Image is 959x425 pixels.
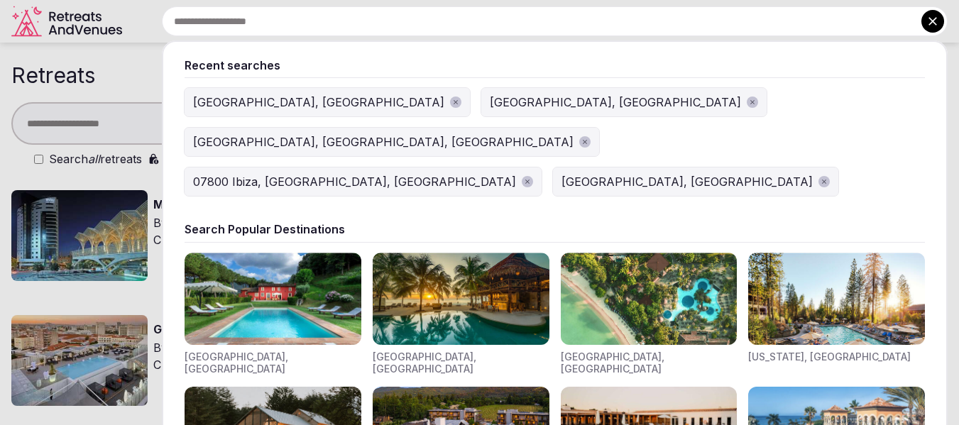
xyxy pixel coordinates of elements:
div: [GEOGRAPHIC_DATA], [GEOGRAPHIC_DATA] [561,173,813,190]
div: [GEOGRAPHIC_DATA], [GEOGRAPHIC_DATA] [193,94,444,111]
img: Visit venues for Riviera Maya, Mexico [373,253,549,345]
img: Visit venues for California, USA [748,253,925,345]
button: 07800 Ibiza, [GEOGRAPHIC_DATA], [GEOGRAPHIC_DATA] [185,167,542,196]
button: [GEOGRAPHIC_DATA], [GEOGRAPHIC_DATA] [185,88,470,116]
div: Search Popular Destinations [185,221,925,237]
img: Visit venues for Indonesia, Bali [561,253,738,345]
div: [GEOGRAPHIC_DATA], [GEOGRAPHIC_DATA], [GEOGRAPHIC_DATA] [193,133,574,150]
button: [GEOGRAPHIC_DATA], [GEOGRAPHIC_DATA] [481,88,767,116]
div: Visit venues for Toscana, Italy [185,253,361,375]
div: Visit venues for California, USA [748,253,925,375]
button: [GEOGRAPHIC_DATA], [GEOGRAPHIC_DATA], [GEOGRAPHIC_DATA] [185,128,599,156]
div: Visit venues for Indonesia, Bali [561,253,738,375]
div: [GEOGRAPHIC_DATA], [GEOGRAPHIC_DATA] [373,351,549,375]
div: [GEOGRAPHIC_DATA], [GEOGRAPHIC_DATA] [561,351,738,375]
div: [GEOGRAPHIC_DATA], [GEOGRAPHIC_DATA] [185,351,361,375]
img: Visit venues for Toscana, Italy [185,253,361,345]
div: [US_STATE], [GEOGRAPHIC_DATA] [748,351,911,363]
div: [GEOGRAPHIC_DATA], [GEOGRAPHIC_DATA] [490,94,741,111]
div: Visit venues for Riviera Maya, Mexico [373,253,549,375]
div: Recent searches [185,57,925,73]
div: 07800 Ibiza, [GEOGRAPHIC_DATA], [GEOGRAPHIC_DATA] [193,173,516,190]
button: [GEOGRAPHIC_DATA], [GEOGRAPHIC_DATA] [553,167,838,196]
